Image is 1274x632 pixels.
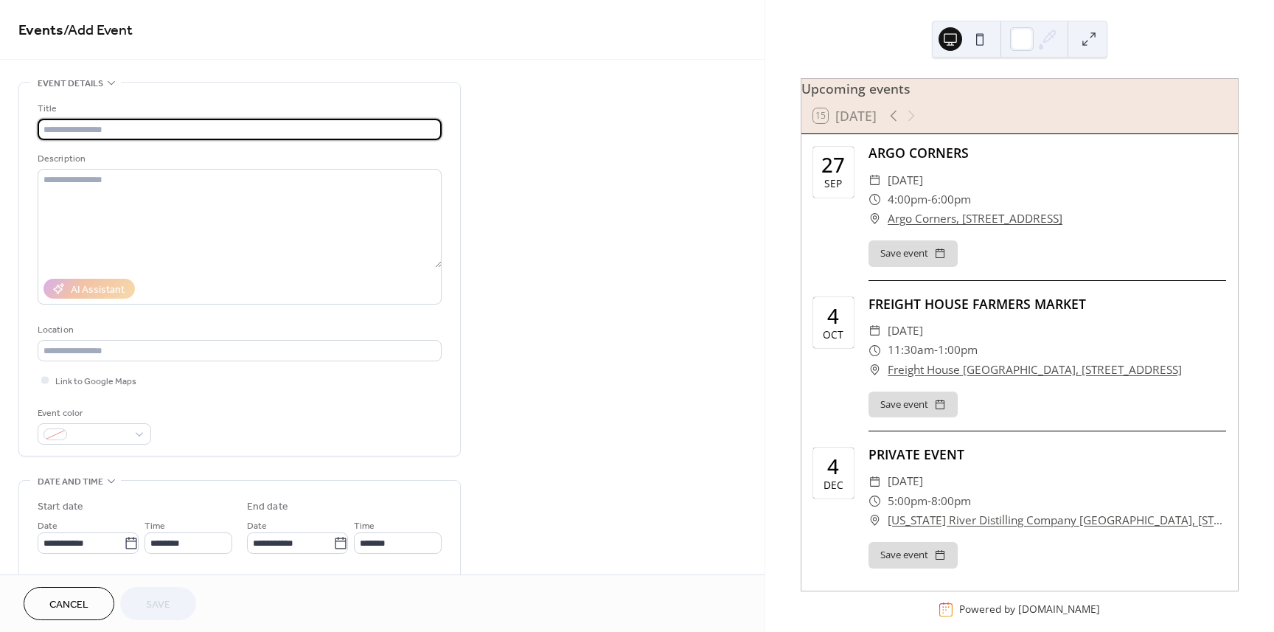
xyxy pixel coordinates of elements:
div: ​ [869,209,882,229]
div: Powered by [959,603,1100,617]
div: 4 [827,456,839,477]
div: ​ [869,511,882,530]
div: Dec [824,480,843,490]
span: Date and time [38,474,103,490]
a: [DOMAIN_NAME] [1018,603,1100,617]
div: Upcoming events [801,79,1238,98]
div: ​ [869,171,882,190]
span: Event details [38,76,103,91]
div: Location [38,322,439,338]
span: 1:00pm [938,341,978,360]
span: 6:00pm [931,190,971,209]
span: Time [354,518,375,534]
div: PRIVATE EVENT [869,445,1226,464]
span: All day [55,573,81,588]
span: 11:30am [888,341,934,360]
div: Event color [38,406,148,421]
span: 5:00pm [888,492,927,511]
a: Events [18,16,63,45]
span: - [927,492,931,511]
button: Cancel [24,587,114,620]
span: 4:00pm [888,190,927,209]
div: ​ [869,322,882,341]
div: Start date [38,499,83,515]
div: ​ [869,190,882,209]
button: Save event [869,542,958,569]
div: Title [38,101,439,117]
div: Oct [823,330,843,340]
div: ​ [869,361,882,380]
button: Save event [869,392,958,418]
div: ​ [869,472,882,491]
span: / Add Event [63,16,133,45]
div: ARGO CORNERS [869,143,1226,162]
span: Date [247,518,267,534]
span: - [927,190,931,209]
div: 4 [827,306,839,327]
span: - [934,341,938,360]
div: 27 [821,155,845,176]
span: Time [145,518,165,534]
span: Link to Google Maps [55,374,136,389]
span: [DATE] [888,472,923,491]
span: [DATE] [888,322,923,341]
a: Argo Corners, [STREET_ADDRESS] [888,209,1062,229]
a: Freight House [GEOGRAPHIC_DATA], [STREET_ADDRESS] [888,361,1182,380]
span: Date [38,518,58,534]
span: Cancel [49,597,88,613]
div: End date [247,499,288,515]
div: Description [38,151,439,167]
div: ​ [869,492,882,511]
div: Sep [824,178,842,189]
div: FREIGHT HOUSE FARMERS MARKET [869,294,1226,313]
div: ​ [869,341,882,360]
span: 8:00pm [931,492,971,511]
button: Save event [869,240,958,267]
span: [DATE] [888,171,923,190]
a: [US_STATE] River Distilling Company [GEOGRAPHIC_DATA], [STREET_ADDRESS][PERSON_NAME][PERSON_NAME] [888,511,1226,530]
